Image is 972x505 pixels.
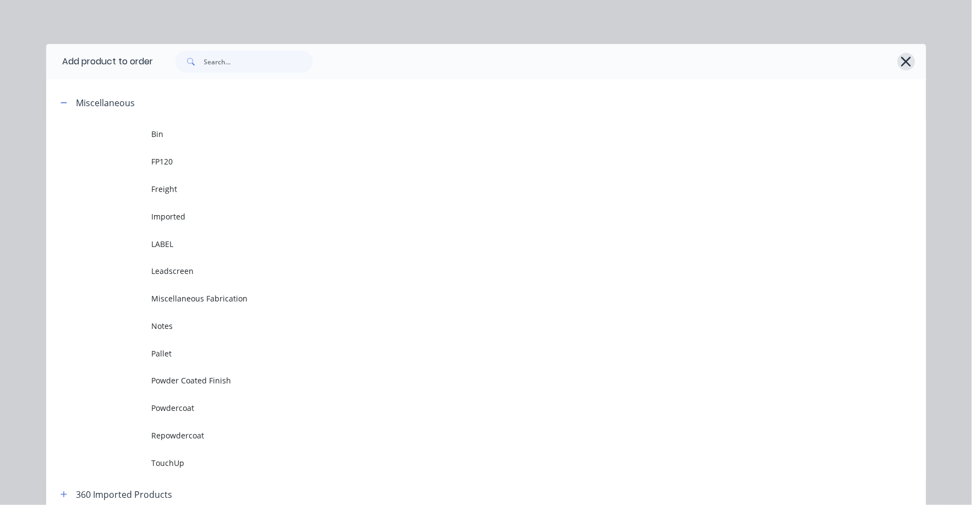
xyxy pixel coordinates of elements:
[152,293,771,304] span: Miscellaneous Fabrication
[152,402,771,414] span: Powdercoat
[152,238,771,250] span: LABEL
[76,96,135,109] div: Miscellaneous
[152,211,771,222] span: Imported
[152,320,771,332] span: Notes
[76,488,173,501] div: 360 Imported Products
[152,348,771,359] span: Pallet
[152,375,771,386] span: Powder Coated Finish
[152,183,771,195] span: Freight
[152,430,771,441] span: Repowdercoat
[152,156,771,167] span: FP120
[152,265,771,277] span: Leadscreen
[152,457,771,469] span: TouchUp
[46,44,153,79] div: Add product to order
[152,128,771,140] span: Bin
[204,51,313,73] input: Search...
